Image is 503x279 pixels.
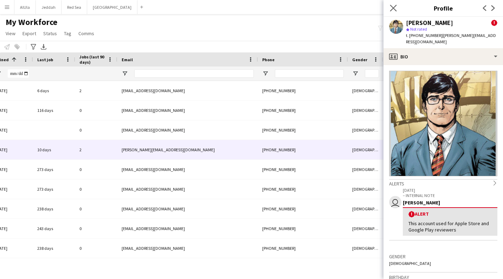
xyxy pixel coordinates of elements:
div: Alert [408,211,492,217]
div: [EMAIL_ADDRESS][DOMAIN_NAME] [117,179,258,199]
div: [PERSON_NAME][EMAIL_ADDRESS][DOMAIN_NAME] [117,140,258,159]
div: [PHONE_NUMBER] [258,160,348,179]
span: ! [491,20,497,26]
span: | [PERSON_NAME][EMAIL_ADDRESS][DOMAIN_NAME] [406,33,496,44]
div: 0 [75,179,117,199]
div: [PHONE_NUMBER] [258,219,348,238]
h3: Gender [389,253,497,260]
div: [DEMOGRAPHIC_DATA] [348,258,383,278]
div: [PHONE_NUMBER] [258,140,348,159]
div: 243 days [33,258,75,278]
div: Employed Crew [383,101,428,120]
span: Not rated [410,26,427,32]
div: [PHONE_NUMBER] [258,81,348,100]
div: [DEMOGRAPHIC_DATA] [348,160,383,179]
div: Alerts [389,179,497,187]
span: Comms [78,30,94,37]
input: Email Filter Input [134,69,254,78]
div: Employed Crew [383,258,428,278]
div: 0 [75,101,117,120]
span: Phone [262,57,275,62]
div: 273 days [33,179,75,199]
span: Last job [37,57,53,62]
div: 273 days [33,160,75,179]
div: Employed Crew [383,199,428,218]
div: Bio [383,48,503,65]
div: [EMAIL_ADDRESS][DOMAIN_NAME] [117,120,258,140]
div: 0 [75,199,117,218]
div: [DEMOGRAPHIC_DATA] [348,179,383,199]
button: Open Filter Menu [122,70,128,77]
span: t. [PHONE_NUMBER] [406,33,443,38]
span: Export [22,30,36,37]
div: 0 [75,239,117,258]
input: Joined Filter Input [8,69,29,78]
div: [PHONE_NUMBER] [258,179,348,199]
p: [DATE] [403,188,497,193]
div: [PERSON_NAME] [403,199,497,206]
span: My Workforce [6,17,57,27]
a: Comms [76,29,97,38]
div: 0 [75,258,117,278]
span: Email [122,57,133,62]
div: [EMAIL_ADDRESS][DOMAIN_NAME] [117,160,258,179]
div: Employed Crew [383,81,428,100]
div: 116 days [33,101,75,120]
div: 0 [75,219,117,238]
a: Tag [61,29,74,38]
img: Crew avatar or photo [389,71,497,176]
div: [EMAIL_ADDRESS][DOMAIN_NAME] [117,101,258,120]
button: [GEOGRAPHIC_DATA] [87,0,137,14]
div: Employed Crew [383,160,428,179]
div: 243 days [33,219,75,238]
input: Gender Filter Input [365,69,379,78]
div: 2 [75,140,117,159]
div: [DEMOGRAPHIC_DATA] [348,239,383,258]
div: [DEMOGRAPHIC_DATA] [348,101,383,120]
div: [PHONE_NUMBER] [258,120,348,140]
div: Employed Crew [383,219,428,238]
div: 10 days [33,140,75,159]
div: [EMAIL_ADDRESS][DOMAIN_NAME] [117,219,258,238]
div: [PHONE_NUMBER] [258,258,348,278]
div: [PERSON_NAME] [406,20,453,26]
a: Export [20,29,39,38]
a: View [3,29,18,38]
a: Status [40,29,60,38]
button: Open Filter Menu [352,70,359,77]
button: Open Filter Menu [262,70,269,77]
span: View [6,30,15,37]
div: [DEMOGRAPHIC_DATA] [348,219,383,238]
div: [PHONE_NUMBER] [258,199,348,218]
input: Phone Filter Input [275,69,344,78]
app-action-btn: Export XLSX [39,43,48,51]
div: 0 [75,120,117,140]
div: [DEMOGRAPHIC_DATA] [348,120,383,140]
div: 0 [75,160,117,179]
span: Gender [352,57,367,62]
div: 238 days [33,199,75,218]
div: [PHONE_NUMBER] [258,101,348,120]
div: Employed Crew [383,239,428,258]
div: [DEMOGRAPHIC_DATA] [348,81,383,100]
div: [EMAIL_ADDRESS][DOMAIN_NAME] [117,199,258,218]
div: [DEMOGRAPHIC_DATA] [348,199,383,218]
span: [DEMOGRAPHIC_DATA] [389,261,431,266]
div: 2 [75,81,117,100]
div: 238 days [33,239,75,258]
div: [EMAIL_ADDRESS][DOMAIN_NAME] [117,81,258,100]
div: Test [383,140,428,159]
span: Tag [64,30,71,37]
div: [PHONE_NUMBER] [258,239,348,258]
button: Jeddah [36,0,62,14]
div: [EMAIL_ADDRESS][DOMAIN_NAME] [117,258,258,278]
button: AlUla [14,0,36,14]
div: [DEMOGRAPHIC_DATA] [348,140,383,159]
span: Jobs (last 90 days) [79,54,105,65]
p: – INTERNAL NOTE [403,193,497,198]
div: 6 days [33,81,75,100]
button: Red Sea [62,0,87,14]
app-action-btn: Advanced filters [29,43,38,51]
h3: Profile [383,4,503,13]
span: Status [43,30,57,37]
